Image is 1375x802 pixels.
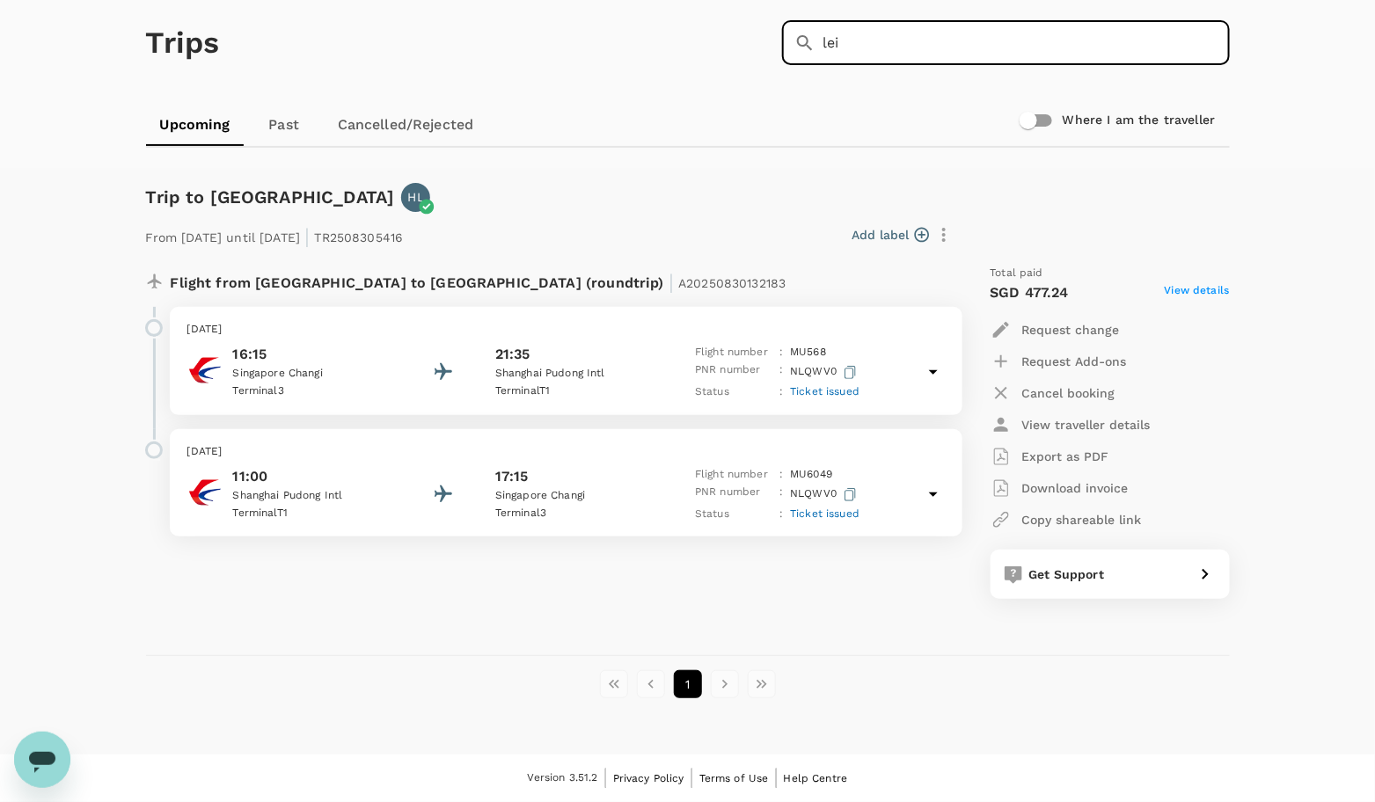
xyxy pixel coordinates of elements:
p: MU 568 [790,344,826,361]
p: HL [408,188,424,206]
p: Terminal T1 [495,383,654,400]
button: Request Add-ons [991,346,1127,377]
p: View traveller details [1022,416,1151,434]
a: Upcoming [146,104,245,146]
button: Cancel booking [991,377,1115,409]
span: View details [1165,282,1230,303]
p: Terminal T1 [233,505,391,522]
p: MU 6049 [790,466,832,484]
p: 11:00 [233,466,391,487]
p: Terminal 3 [495,505,654,522]
p: NLQWV0 [790,361,860,383]
p: 16:15 [233,344,391,365]
input: Search by travellers, trips, or destination, label, team [823,21,1230,65]
p: Shanghai Pudong Intl [233,487,391,505]
p: From [DATE] until [DATE] TR2508305416 [146,219,404,251]
button: Add label [852,226,929,244]
img: China Eastern Airlines [187,475,223,510]
p: Terminal 3 [233,383,391,400]
p: PNR number [695,361,772,383]
p: NLQWV0 [790,484,860,506]
span: | [304,224,310,249]
p: 21:35 [495,344,530,365]
button: page 1 [674,670,702,698]
nav: pagination navigation [596,670,780,698]
h6: Trip to [GEOGRAPHIC_DATA] [146,183,395,211]
p: Export as PDF [1022,448,1109,465]
button: Download invoice [991,472,1129,504]
span: Version 3.51.2 [528,769,598,787]
p: : [779,361,783,383]
p: Copy shareable link [1022,511,1142,529]
button: Export as PDF [991,441,1109,472]
span: Ticket issued [790,385,859,397]
span: A20250830132183 [678,276,786,290]
span: Ticket issued [790,507,859,520]
span: Get Support [1029,567,1105,581]
p: PNR number [695,484,772,506]
p: : [779,466,783,484]
span: | [669,270,674,295]
p: [DATE] [187,321,945,339]
p: Status [695,506,772,523]
p: [DATE] [187,443,945,461]
p: Singapore Changi [495,487,654,505]
p: : [779,344,783,361]
p: Flight from [GEOGRAPHIC_DATA] to [GEOGRAPHIC_DATA] (roundtrip) [171,265,786,296]
p: : [779,506,783,523]
img: China Eastern Airlines [187,353,223,388]
p: Flight number [695,466,772,484]
button: Copy shareable link [991,504,1142,536]
p: : [779,383,783,401]
a: Terms of Use [699,769,769,788]
button: Request change [991,314,1120,346]
p: Request Add-ons [1022,353,1127,370]
span: Privacy Policy [613,772,684,784]
a: Cancelled/Rejected [324,104,488,146]
p: Shanghai Pudong Intl [495,365,654,383]
iframe: Button to launch messaging window [14,732,70,788]
p: 17:15 [495,466,529,487]
p: Singapore Changi [233,365,391,383]
p: Flight number [695,344,772,361]
a: Past [245,104,324,146]
p: : [779,484,783,506]
span: Help Centre [784,772,848,784]
span: Total paid [991,265,1044,282]
h6: Where I am the traveller [1063,111,1216,130]
span: Terms of Use [699,772,769,784]
p: Cancel booking [1022,384,1115,402]
button: View traveller details [991,409,1151,441]
p: Status [695,383,772,401]
p: Request change [1022,321,1120,339]
a: Privacy Policy [613,769,684,788]
p: SGD 477.24 [991,282,1070,303]
p: Download invoice [1022,479,1129,497]
a: Help Centre [784,769,848,788]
